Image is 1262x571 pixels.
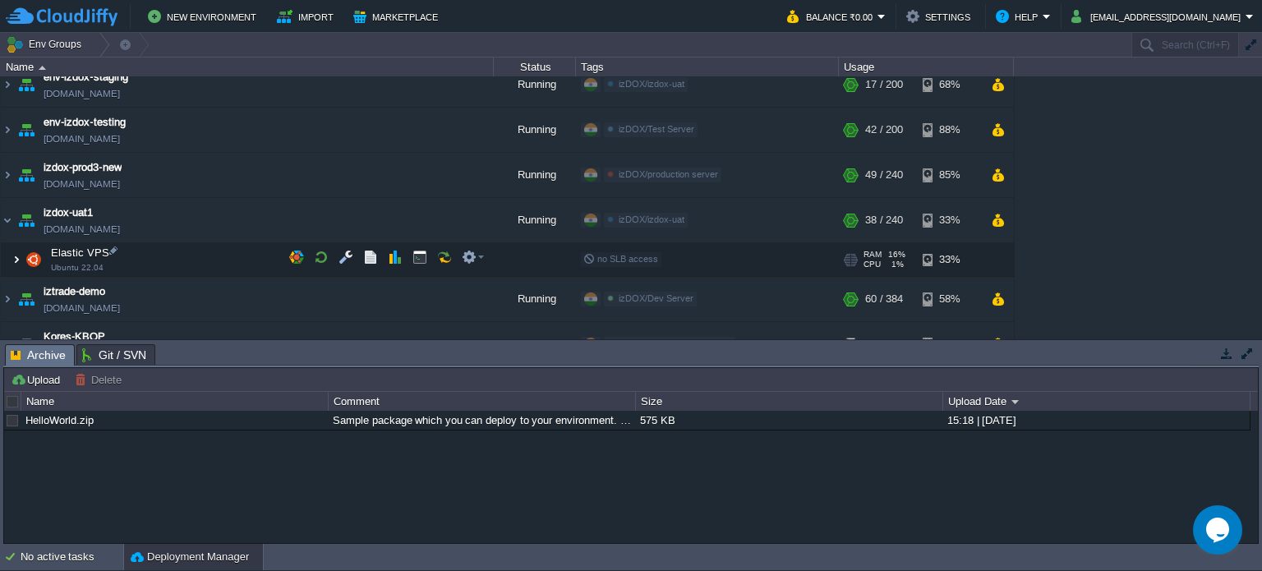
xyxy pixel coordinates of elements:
div: Usage [840,58,1013,76]
div: Stopped [494,322,576,366]
button: Upload [11,372,65,387]
div: Running [494,153,576,197]
img: AMDAwAAAACH5BAEAAAAALAAAAAABAAEAAAICRAEAOw== [15,198,38,242]
img: AMDAwAAAACH5BAEAAAAALAAAAAABAAEAAAICRAEAOw== [1,322,14,366]
img: AMDAwAAAACH5BAEAAAAALAAAAAABAAEAAAICRAEAOw== [1,198,14,242]
div: 85% [923,153,976,197]
div: 33% [923,243,976,276]
button: Import [277,7,339,26]
iframe: chat widget [1193,505,1246,555]
div: 42 / 200 [865,108,903,152]
div: 60 / 384 [865,277,903,321]
img: AMDAwAAAACH5BAEAAAAALAAAAAABAAEAAAICRAEAOw== [22,243,45,276]
img: AMDAwAAAACH5BAEAAAAALAAAAAABAAEAAAICRAEAOw== [1,108,14,152]
span: CPU [864,260,881,269]
div: No active tasks [21,544,123,570]
div: Running [494,108,576,152]
div: Name [22,392,328,411]
div: Name [2,58,493,76]
img: AMDAwAAAACH5BAEAAAAALAAAAAABAAEAAAICRAEAOw== [12,243,21,276]
img: AMDAwAAAACH5BAEAAAAALAAAAAABAAEAAAICRAEAOw== [15,108,38,152]
span: izDOX/Demo Servers/Kores [619,338,732,348]
span: [DOMAIN_NAME] [44,85,120,102]
span: RAM [864,250,882,260]
span: izDOX/izdox-uat [619,214,684,224]
span: Archive [11,345,66,366]
a: izdox-uat1 [44,205,93,221]
span: Ubuntu 22.04 [51,263,104,273]
a: Elastic VPSUbuntu 22.04 [49,246,112,259]
a: HelloWorld.zip [25,414,94,426]
button: Delete [75,372,127,387]
div: 0 / 512 [865,322,897,366]
span: izDOX/izdox-uat [619,79,684,89]
span: [DOMAIN_NAME] [44,131,120,147]
button: Help [996,7,1043,26]
div: 49 / 240 [865,153,903,197]
a: iztrade-demo [44,283,105,300]
span: izDOX/Test Server [619,124,694,134]
span: 16% [888,250,905,260]
div: 38 / 240 [865,198,903,242]
span: no SLB access [583,254,658,264]
button: [EMAIL_ADDRESS][DOMAIN_NAME] [1071,7,1246,26]
div: Status [495,58,575,76]
a: env-izdox-testing [44,114,126,131]
img: AMDAwAAAACH5BAEAAAAALAAAAAABAAEAAAICRAEAOw== [39,66,46,70]
button: New Environment [148,7,261,26]
span: izDOX/Dev Server [619,293,693,303]
img: AMDAwAAAACH5BAEAAAAALAAAAAABAAEAAAICRAEAOw== [1,62,14,107]
div: 33% [923,198,976,242]
div: 72% [923,322,976,366]
img: AMDAwAAAACH5BAEAAAAALAAAAAABAAEAAAICRAEAOw== [15,153,38,197]
div: Running [494,198,576,242]
button: Balance ₹0.00 [787,7,877,26]
div: Size [637,392,942,411]
img: CloudJiffy [6,7,117,27]
div: Sample package which you can deploy to your environment. Feel free to delete and upload a package... [329,411,634,430]
div: Tags [577,58,838,76]
img: AMDAwAAAACH5BAEAAAAALAAAAAABAAEAAAICRAEAOw== [15,277,38,321]
div: Running [494,277,576,321]
a: Kores-KBOP [44,329,105,345]
span: izDOX/production server [619,169,718,179]
img: AMDAwAAAACH5BAEAAAAALAAAAAABAAEAAAICRAEAOw== [15,62,38,107]
div: Comment [329,392,635,411]
div: Running [494,62,576,107]
div: 88% [923,108,976,152]
img: AMDAwAAAACH5BAEAAAAALAAAAAABAAEAAAICRAEAOw== [1,153,14,197]
span: [DOMAIN_NAME] [44,300,120,316]
a: izdox-prod3-new [44,159,122,176]
img: AMDAwAAAACH5BAEAAAAALAAAAAABAAEAAAICRAEAOw== [1,277,14,321]
span: [DOMAIN_NAME] [44,221,120,237]
div: 17 / 200 [865,62,903,107]
button: Settings [906,7,975,26]
span: Git / SVN [82,345,146,365]
button: Marketplace [353,7,443,26]
div: Upload Date [944,392,1250,411]
div: 15:18 | [DATE] [943,411,1249,430]
button: Env Groups [6,33,87,56]
a: env-izdox-staging [44,69,128,85]
span: 1% [887,260,904,269]
span: [DOMAIN_NAME] [44,176,120,192]
div: 68% [923,62,976,107]
div: 575 KB [636,411,942,430]
button: Deployment Manager [131,549,249,565]
span: Elastic VPS [49,246,112,260]
img: AMDAwAAAACH5BAEAAAAALAAAAAABAAEAAAICRAEAOw== [15,322,38,366]
div: 58% [923,277,976,321]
